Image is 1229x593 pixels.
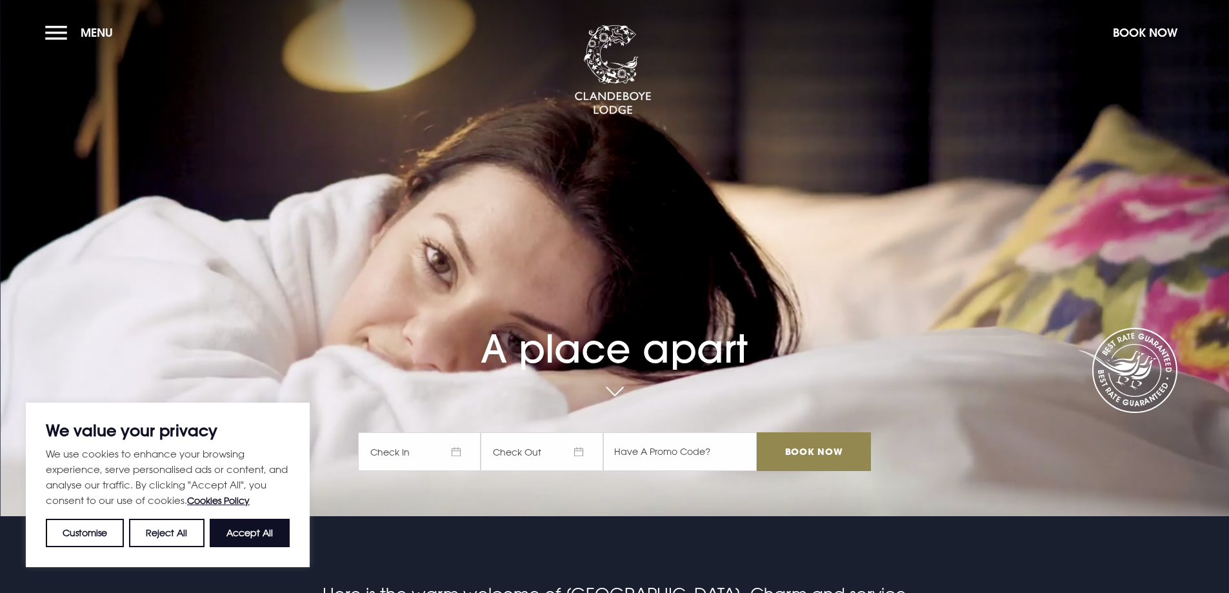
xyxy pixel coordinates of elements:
[358,432,481,471] span: Check In
[129,519,204,547] button: Reject All
[81,25,113,40] span: Menu
[187,495,250,506] a: Cookies Policy
[481,432,603,471] span: Check Out
[46,423,290,438] p: We value your privacy
[26,403,310,567] div: We value your privacy
[574,25,652,116] img: Clandeboye Lodge
[603,432,757,471] input: Have A Promo Code?
[46,519,124,547] button: Customise
[757,432,870,471] input: Book Now
[45,19,119,46] button: Menu
[1106,19,1184,46] button: Book Now
[46,446,290,508] p: We use cookies to enhance your browsing experience, serve personalised ads or content, and analys...
[210,519,290,547] button: Accept All
[358,290,870,372] h1: A place apart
